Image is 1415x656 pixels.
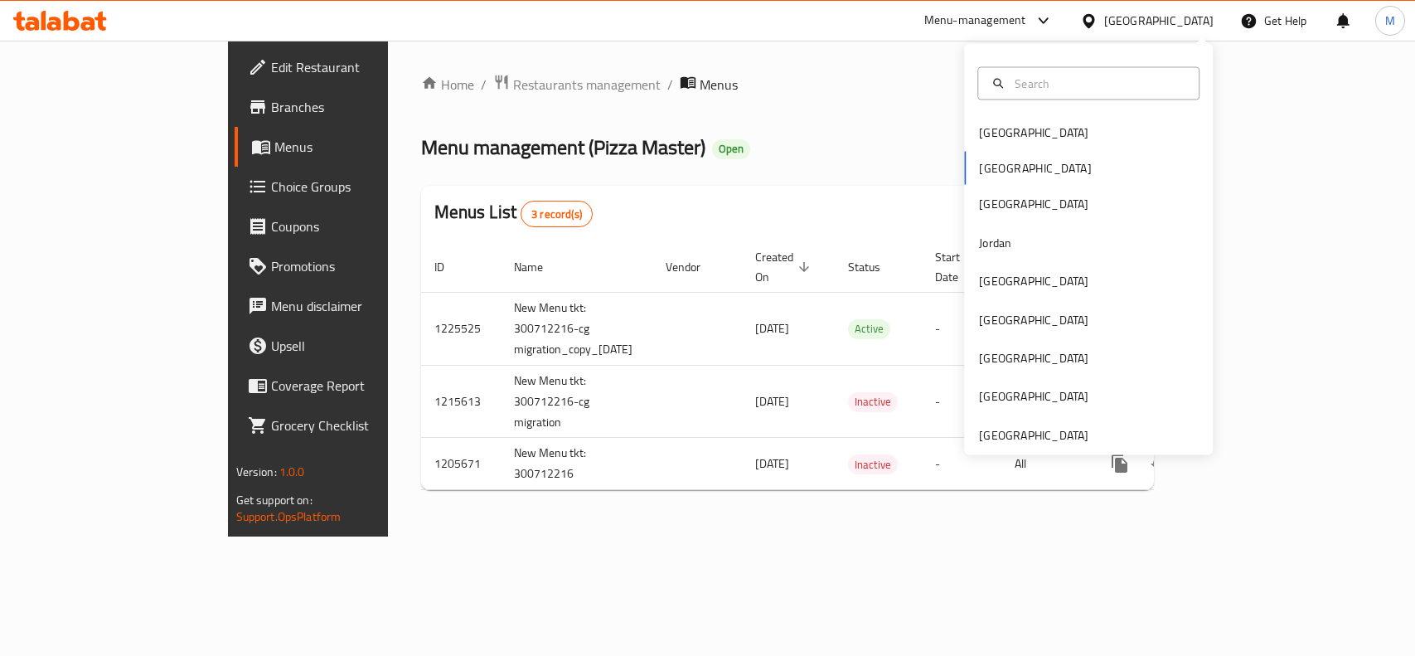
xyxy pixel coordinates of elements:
a: Restaurants management [493,74,661,95]
a: Choice Groups [235,167,464,207]
span: Status [848,257,902,277]
span: Inactive [848,392,898,411]
span: Choice Groups [271,177,451,197]
span: [DATE] [755,453,789,474]
a: Branches [235,87,464,127]
td: New Menu tkt: 300712216 [501,438,652,490]
td: All [1001,438,1087,490]
div: [GEOGRAPHIC_DATA] [979,124,1088,142]
div: Inactive [848,392,898,412]
span: Menu disclaimer [271,296,451,316]
div: [GEOGRAPHIC_DATA] [1104,12,1214,30]
div: Open [712,139,750,159]
a: Edit Restaurant [235,47,464,87]
a: Menus [235,127,464,167]
div: Inactive [848,454,898,474]
button: more [1100,444,1140,483]
span: M [1385,12,1395,30]
h2: Menus List [434,200,593,227]
div: Jordan [979,233,1011,251]
div: Menu-management [924,11,1026,31]
span: Version: [236,461,277,483]
li: / [481,75,487,95]
a: Grocery Checklist [235,406,464,445]
span: Name [514,257,565,277]
div: [GEOGRAPHIC_DATA] [979,387,1088,406]
span: ID [434,257,466,277]
div: [GEOGRAPHIC_DATA] [979,349,1088,367]
button: Change Status [1140,444,1180,483]
span: Active [848,319,890,338]
div: Active [848,319,890,339]
span: Start Date [935,247,981,287]
li: / [667,75,673,95]
div: [GEOGRAPHIC_DATA] [979,195,1088,213]
td: - [922,365,1001,438]
table: enhanced table [421,242,1272,491]
span: Menus [274,137,451,157]
span: Created On [755,247,815,287]
span: [DATE] [755,391,789,412]
span: Menus [700,75,738,95]
td: - [922,292,1001,365]
td: - [922,438,1001,490]
span: [DATE] [755,318,789,339]
span: Upsell [271,336,451,356]
span: Edit Restaurant [271,57,451,77]
span: Coupons [271,216,451,236]
span: Get support on: [236,489,313,511]
td: New Menu tkt: 300712216-cg migration [501,365,652,438]
div: [GEOGRAPHIC_DATA] [979,310,1088,328]
nav: breadcrumb [421,74,1155,95]
a: Support.OpsPlatform [236,506,342,527]
span: Inactive [848,455,898,474]
span: 1.0.0 [279,461,305,483]
span: Menu management ( Pizza Master ) [421,129,705,166]
input: Search [1008,74,1189,92]
span: Grocery Checklist [271,415,451,435]
span: 3 record(s) [521,207,592,222]
span: Promotions [271,256,451,276]
span: Coverage Report [271,376,451,396]
a: Coverage Report [235,366,464,406]
div: [GEOGRAPHIC_DATA] [979,272,1088,290]
span: Open [712,142,750,156]
a: Menu disclaimer [235,286,464,326]
span: Vendor [666,257,722,277]
div: Total records count [521,201,593,227]
div: [GEOGRAPHIC_DATA] [979,425,1088,444]
td: New Menu tkt: 300712216-cg migration_copy_[DATE] [501,292,652,365]
a: Upsell [235,326,464,366]
span: Restaurants management [513,75,661,95]
a: Coupons [235,207,464,246]
a: Promotions [235,246,464,286]
span: Branches [271,97,451,117]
